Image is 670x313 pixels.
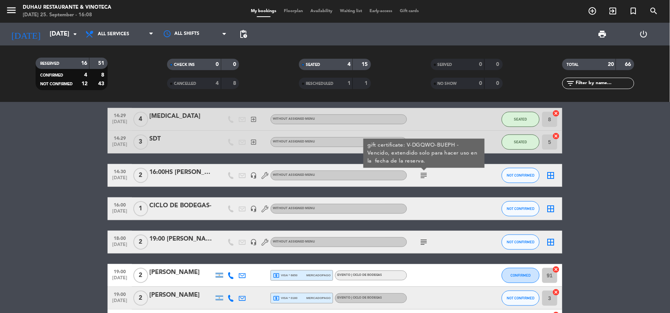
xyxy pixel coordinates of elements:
strong: 12 [81,81,88,86]
span: RESERVED [40,62,59,66]
span: NO SHOW [438,82,457,86]
span: 19:00 [110,267,129,275]
i: menu [6,5,17,16]
span: RESCHEDULED [306,82,333,86]
span: 2 [133,235,148,250]
strong: 15 [362,62,369,67]
span: 14:29 [110,133,129,142]
i: exit_to_app [250,116,257,123]
span: 2 [133,268,148,283]
span: Without assigned menu [273,207,315,210]
span: My bookings [247,9,280,13]
span: [DATE] [110,275,129,284]
span: [DATE] [110,142,129,151]
div: SDT [149,134,214,144]
strong: 0 [496,62,501,67]
span: NOT CONFIRMED [507,173,535,177]
strong: 0 [479,81,482,86]
button: NOT CONFIRMED [502,201,540,216]
span: 19:00 [110,290,129,298]
span: CONFIRMED [40,74,63,77]
span: mercadopago [307,296,331,300]
span: 18:00 [110,233,129,242]
span: EVENTO | CICLO DE BODEGAS [337,274,382,277]
i: arrow_drop_down [70,30,80,39]
span: [DATE] [110,175,129,184]
strong: 43 [98,81,106,86]
div: CICLO DE BODEGAS- [149,201,214,211]
i: exit_to_app [609,6,618,16]
div: [PERSON_NAME] [149,290,214,300]
span: TOTAL [567,63,579,67]
strong: 16 [81,61,87,66]
strong: 1 [348,81,351,86]
strong: 1 [365,81,369,86]
strong: 4 [348,62,351,67]
i: cancel [553,288,560,296]
i: border_all [546,238,556,247]
span: Waiting list [336,9,366,13]
span: Availability [307,9,336,13]
span: SEATED [306,63,320,67]
div: [PERSON_NAME] [149,268,214,277]
i: headset_mic [250,239,257,246]
strong: 4 [84,72,87,78]
i: [DATE] [6,26,46,42]
span: SEATED [514,117,527,121]
span: 4 [133,112,148,127]
strong: 4 [216,81,219,86]
span: Without assigned menu [273,240,315,243]
i: subject [420,171,429,180]
span: EVENTO | CICLO DE BODEGAS [337,296,382,299]
div: [DATE] 25. September - 16:08 [23,11,111,19]
span: SERVED [438,63,452,67]
i: cancel [553,132,560,140]
button: SEATED [502,135,540,150]
span: CONFIRMED [511,273,531,277]
i: search [650,6,659,16]
span: Without assigned menu [273,140,315,143]
span: 3 [133,135,148,150]
strong: 20 [608,62,614,67]
i: add_circle_outline [588,6,597,16]
span: [DATE] [110,209,129,218]
span: [DATE] [110,119,129,128]
i: headset_mic [250,205,257,212]
span: Without assigned menu [273,174,315,177]
span: print [598,30,607,39]
i: exit_to_app [250,139,257,146]
div: Duhau Restaurante & Vinoteca [23,4,111,11]
span: mercadopago [307,273,331,278]
span: Gift cards [396,9,423,13]
i: local_atm [273,295,280,302]
i: filter_list [566,79,575,88]
div: 16:00HS [PERSON_NAME] [149,167,214,177]
i: turned_in_not [629,6,638,16]
span: pending_actions [239,30,248,39]
button: SEATED [502,112,540,127]
button: menu [6,5,17,19]
input: Filter by name... [575,79,634,88]
span: visa * 6850 [273,272,297,279]
span: NOT CONFIRMED [507,296,535,300]
button: NOT CONFIRMED [502,291,540,306]
i: cancel [553,266,560,273]
span: CANCELLED [174,82,196,86]
strong: 0 [216,62,219,67]
span: 1 [133,201,148,216]
strong: 8 [101,72,106,78]
span: 2 [133,168,148,183]
span: 14:30 [110,167,129,175]
i: headset_mic [250,172,257,179]
strong: 0 [479,62,482,67]
span: NOT CONFIRMED [507,240,535,244]
strong: 0 [496,81,501,86]
span: NOT CONFIRMED [507,207,535,211]
div: 19:00 [PERSON_NAME] [149,234,214,244]
span: NOT CONFIRMED [40,82,73,86]
button: CONFIRMED [502,268,540,283]
span: Without assigned menu [273,117,315,121]
button: NOT CONFIRMED [502,235,540,250]
i: cancel [553,110,560,117]
span: Floorplan [280,9,307,13]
